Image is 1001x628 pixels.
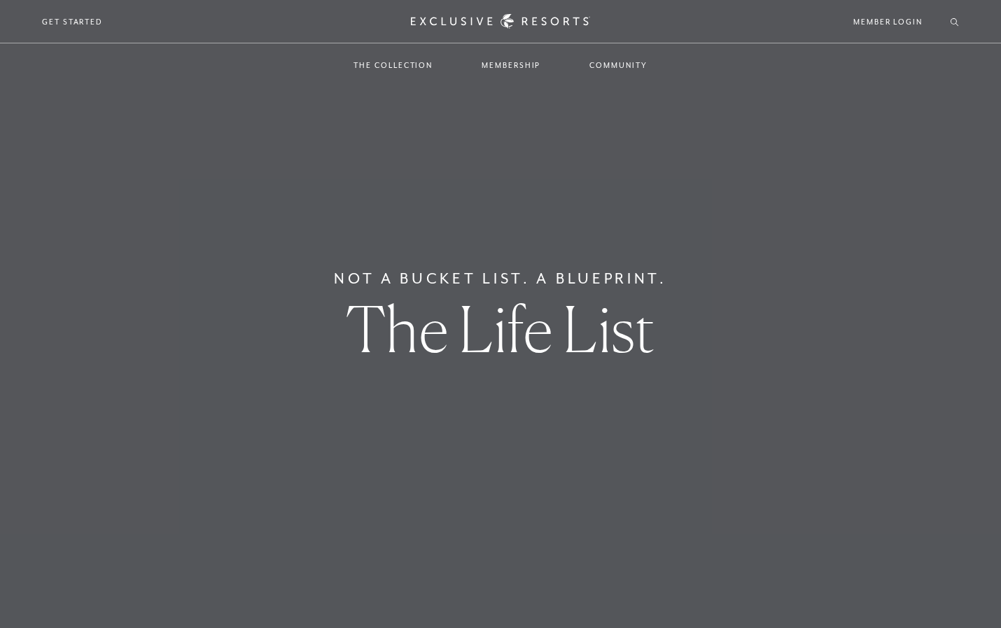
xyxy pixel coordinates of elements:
[468,45,554,85] a: Membership
[42,15,103,28] a: Get Started
[334,267,667,290] h6: Not a bucket list. A blueprint.
[575,45,661,85] a: Community
[339,45,447,85] a: The Collection
[346,298,655,361] h1: The Life List
[853,15,923,28] a: Member Login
